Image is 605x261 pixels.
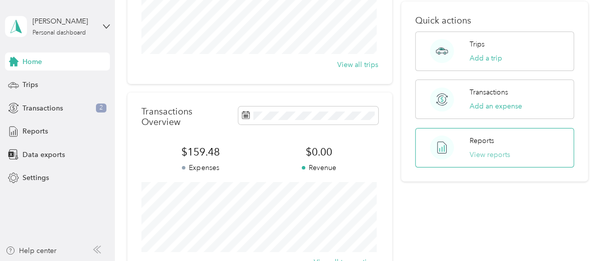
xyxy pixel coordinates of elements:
span: Data exports [22,149,65,160]
p: Transactions Overview [141,106,233,127]
span: Trips [22,79,38,90]
div: [PERSON_NAME] [32,16,95,26]
p: Reports [470,135,494,146]
span: Reports [22,126,48,136]
span: Settings [22,172,49,183]
button: Add an expense [470,101,522,111]
button: View all trips [337,59,378,70]
span: 2 [96,103,106,112]
span: Transactions [22,103,63,113]
p: Expenses [141,162,260,173]
p: Transactions [470,87,508,97]
p: Revenue [260,162,378,173]
p: Trips [470,39,485,49]
button: Add a trip [470,53,502,63]
p: Quick actions [415,15,574,26]
button: Help center [5,245,56,256]
span: $159.48 [141,145,260,159]
span: $0.00 [260,145,378,159]
iframe: Everlance-gr Chat Button Frame [549,205,605,261]
div: Personal dashboard [32,30,86,36]
button: View reports [470,149,510,160]
span: Home [22,56,42,67]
